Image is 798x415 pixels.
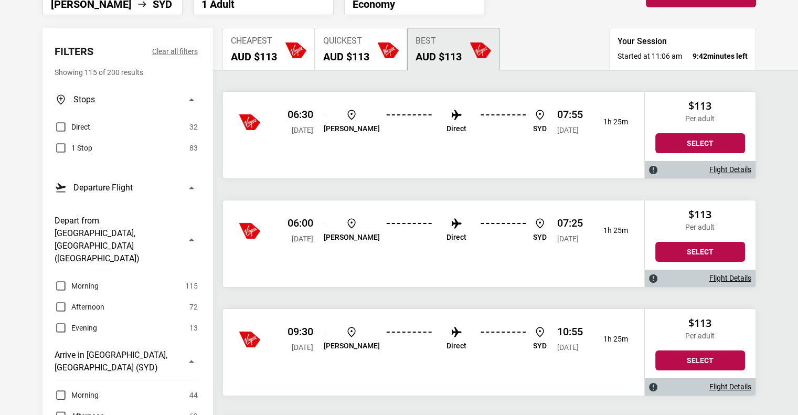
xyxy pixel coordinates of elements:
[71,322,97,334] span: Evening
[292,343,313,352] span: [DATE]
[618,36,748,47] h3: Your Session
[591,335,628,344] p: 1h 25m
[645,270,756,287] div: Flight Details
[591,118,628,126] p: 1h 25m
[71,389,99,401] span: Morning
[231,36,277,46] span: Cheapest
[223,92,644,178] div: Virgin Australia 06:30 [DATE] [PERSON_NAME] Direct SYD 07:55 [DATE] 1h 25m
[55,349,179,374] h3: Arrive in [GEOGRAPHIC_DATA], [GEOGRAPHIC_DATA] (SYD)
[223,200,644,287] div: Virgin Australia 06:00 [DATE] [PERSON_NAME] Direct SYD 07:25 [DATE] 1h 25m
[288,325,313,338] p: 09:30
[693,52,707,60] span: 9:42
[655,242,745,262] button: Select
[533,342,547,350] p: SYD
[189,301,198,313] span: 72
[655,133,745,153] button: Select
[185,280,198,292] span: 115
[223,309,644,396] div: Virgin Australia 09:30 [DATE] [PERSON_NAME] Direct SYD 10:55 [DATE] 1h 25m
[71,121,90,133] span: Direct
[416,36,462,46] span: Best
[292,235,313,243] span: [DATE]
[55,280,99,292] label: Morning
[655,317,745,329] h2: $113
[645,161,756,178] div: Flight Details
[189,142,198,154] span: 83
[189,121,198,133] span: 32
[655,332,745,340] p: Per adult
[324,342,380,350] p: [PERSON_NAME]
[55,208,198,271] button: Depart from [GEOGRAPHIC_DATA], [GEOGRAPHIC_DATA] ([GEOGRAPHIC_DATA])
[416,50,462,63] h2: AUD $113
[152,45,198,58] button: Clear all filters
[618,51,682,61] span: Started at 11:06 am
[557,325,583,338] p: 10:55
[323,50,369,63] h2: AUD $113
[189,322,198,334] span: 13
[288,217,313,229] p: 06:00
[55,301,104,313] label: Afternoon
[446,233,466,242] p: Direct
[709,274,751,283] a: Flight Details
[557,126,579,134] span: [DATE]
[239,328,260,349] img: Virgin Australia
[533,124,547,133] p: SYD
[557,343,579,352] span: [DATE]
[655,100,745,112] h2: $113
[324,124,380,133] p: [PERSON_NAME]
[693,51,748,61] strong: minutes left
[71,280,99,292] span: Morning
[446,342,466,350] p: Direct
[71,142,92,154] span: 1 Stop
[71,301,104,313] span: Afternoon
[189,389,198,401] span: 44
[324,233,380,242] p: [PERSON_NAME]
[55,45,93,58] h2: Filters
[55,322,97,334] label: Evening
[655,208,745,221] h2: $113
[323,36,369,46] span: Quickest
[55,142,92,154] label: 1 Stop
[73,182,133,194] h3: Departure Flight
[709,382,751,391] a: Flight Details
[655,223,745,232] p: Per adult
[292,126,313,134] span: [DATE]
[557,217,583,229] p: 07:25
[239,220,260,241] img: Virgin Australia
[591,226,628,235] p: 1h 25m
[709,165,751,174] a: Flight Details
[557,108,583,121] p: 07:55
[55,175,198,200] button: Departure Flight
[55,215,179,265] h3: Depart from [GEOGRAPHIC_DATA], [GEOGRAPHIC_DATA] ([GEOGRAPHIC_DATA])
[645,378,756,396] div: Flight Details
[55,66,198,79] p: Showing 115 of 200 results
[655,350,745,370] button: Select
[55,121,90,133] label: Direct
[446,124,466,133] p: Direct
[288,108,313,121] p: 06:30
[231,50,277,63] h2: AUD $113
[239,111,260,132] img: Virgin Australia
[55,87,198,112] button: Stops
[73,93,95,106] h3: Stops
[533,233,547,242] p: SYD
[557,235,579,243] span: [DATE]
[655,114,745,123] p: Per adult
[55,389,99,401] label: Morning
[55,343,198,380] button: Arrive in [GEOGRAPHIC_DATA], [GEOGRAPHIC_DATA] (SYD)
